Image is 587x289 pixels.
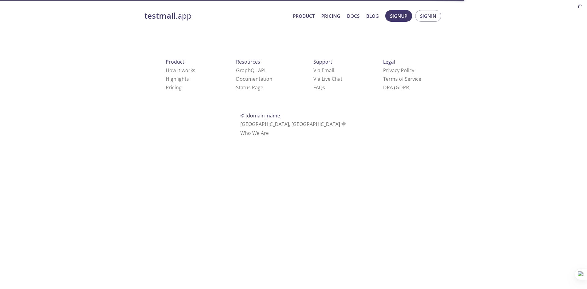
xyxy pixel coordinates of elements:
a: Terms of Service [383,76,421,82]
span: [GEOGRAPHIC_DATA], [GEOGRAPHIC_DATA] [240,121,347,128]
a: GraphQL API [236,67,265,74]
a: Who We Are [240,130,269,136]
button: Signin [415,10,441,22]
a: Blog [366,12,379,20]
a: Via Email [313,67,334,74]
a: Privacy Policy [383,67,414,74]
span: © [DOMAIN_NAME] [240,112,282,119]
span: s [323,84,325,91]
a: Pricing [166,84,182,91]
a: DPA (GDPR) [383,84,411,91]
a: Documentation [236,76,272,82]
span: Product [166,58,184,65]
a: Highlights [166,76,189,82]
a: Via Live Chat [313,76,342,82]
span: Signup [390,12,407,20]
a: Product [293,12,315,20]
a: testmail.app [144,11,288,21]
a: FAQ [313,84,325,91]
a: Pricing [321,12,340,20]
a: Docs [347,12,360,20]
button: Signup [385,10,412,22]
span: Support [313,58,332,65]
span: Resources [236,58,260,65]
span: Signin [420,12,436,20]
a: How it works [166,67,195,74]
strong: testmail [144,10,175,21]
a: Status Page [236,84,263,91]
span: Legal [383,58,395,65]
